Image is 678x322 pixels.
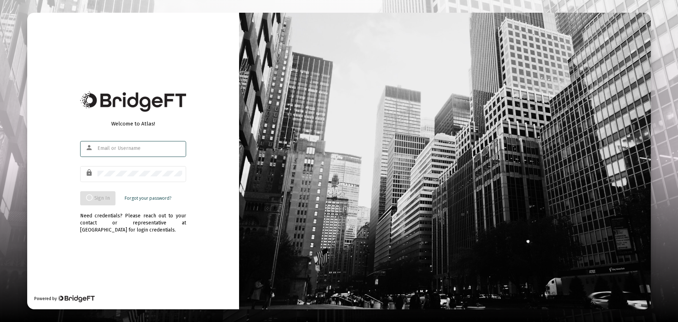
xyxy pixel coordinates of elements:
img: Bridge Financial Technology Logo [58,295,95,302]
div: Need credentials? Please reach out to your contact or representative at [GEOGRAPHIC_DATA] for log... [80,205,186,234]
img: Bridge Financial Technology Logo [80,92,186,112]
input: Email or Username [97,146,182,151]
mat-icon: lock [85,169,94,177]
mat-icon: person [85,144,94,152]
div: Powered by [34,295,95,302]
a: Forgot your password? [125,195,171,202]
button: Sign In [80,191,115,205]
span: Sign In [86,195,110,201]
div: Welcome to Atlas! [80,120,186,127]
